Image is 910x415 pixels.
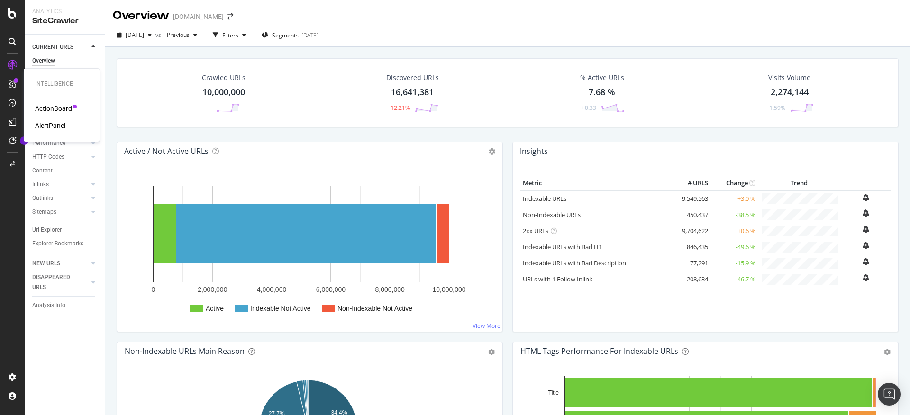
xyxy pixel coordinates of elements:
[673,255,710,271] td: 77,291
[32,225,62,235] div: Url Explorer
[32,259,60,269] div: NEW URLS
[272,31,299,39] span: Segments
[523,243,602,251] a: Indexable URLs with Bad H1
[125,346,245,356] div: Non-Indexable URLs Main Reason
[258,27,322,43] button: Segments[DATE]
[520,346,678,356] div: HTML Tags Performance for Indexable URLs
[710,207,758,223] td: -38.5 %
[125,176,495,324] svg: A chart.
[198,286,227,293] text: 2,000,000
[768,73,810,82] div: Visits Volume
[32,193,89,203] a: Outlinks
[163,27,201,43] button: Previous
[32,42,89,52] a: CURRENT URLS
[32,239,98,249] a: Explorer Bookmarks
[523,275,592,283] a: URLs with 1 Follow Inlink
[673,271,710,287] td: 208,634
[206,305,224,312] text: Active
[523,226,548,235] a: 2xx URLs
[316,286,346,293] text: 6,000,000
[710,176,758,190] th: Change
[863,226,869,233] div: bell-plus
[432,286,465,293] text: 10,000,000
[32,207,56,217] div: Sitemaps
[32,272,89,292] a: DISAPPEARED URLS
[32,193,53,203] div: Outlinks
[710,255,758,271] td: -15.9 %
[32,166,53,176] div: Content
[32,152,89,162] a: HTTP Codes
[884,349,891,355] div: gear
[710,223,758,239] td: +0.6 %
[113,8,169,24] div: Overview
[32,56,98,66] a: Overview
[589,86,615,99] div: 7.68 %
[126,31,144,39] span: 2025 Mar. 1st
[673,176,710,190] th: # URLS
[375,286,405,293] text: 8,000,000
[580,73,624,82] div: % Active URLs
[32,300,98,310] a: Analysis Info
[523,210,581,219] a: Non-Indexable URLs
[32,138,89,148] a: Performance
[152,286,155,293] text: 0
[202,86,245,99] div: 10,000,000
[32,16,97,27] div: SiteCrawler
[548,389,559,396] text: Title
[389,104,410,112] div: -12.21%
[209,104,211,112] div: -
[710,271,758,287] td: -46.7 %
[673,207,710,223] td: 450,437
[202,73,246,82] div: Crawled URLs
[113,27,155,43] button: [DATE]
[32,152,64,162] div: HTTP Codes
[35,104,72,113] a: ActionBoard
[32,300,65,310] div: Analysis Info
[863,209,869,217] div: bell-plus
[473,322,500,330] a: View More
[758,176,841,190] th: Trend
[227,13,233,20] div: arrow-right-arrow-left
[391,86,434,99] div: 16,641,381
[32,8,97,16] div: Analytics
[523,194,566,203] a: Indexable URLs
[257,286,286,293] text: 4,000,000
[163,31,190,39] span: Previous
[35,80,88,88] div: Intelligence
[767,104,785,112] div: -1.59%
[32,56,55,66] div: Overview
[32,259,89,269] a: NEW URLS
[386,73,439,82] div: Discovered URLs
[863,242,869,249] div: bell-plus
[771,86,809,99] div: 2,274,144
[488,349,495,355] div: gear
[582,104,596,112] div: +0.33
[673,190,710,207] td: 9,549,563
[32,239,83,249] div: Explorer Bookmarks
[301,31,318,39] div: [DATE]
[32,225,98,235] a: Url Explorer
[35,121,65,130] a: AlertPanel
[209,27,250,43] button: Filters
[710,190,758,207] td: +3.0 %
[124,145,209,158] h4: Active / Not Active URLs
[32,180,89,189] a: Inlinks
[489,148,495,155] i: Options
[32,138,65,148] div: Performance
[520,145,548,158] h4: Insights
[155,31,163,39] span: vs
[173,12,224,21] div: [DOMAIN_NAME]
[523,259,626,267] a: Indexable URLs with Bad Description
[32,42,73,52] div: CURRENT URLS
[710,239,758,255] td: -49.6 %
[32,207,89,217] a: Sitemaps
[337,305,412,312] text: Non-Indexable Not Active
[863,258,869,265] div: bell-plus
[250,305,311,312] text: Indexable Not Active
[32,180,49,189] div: Inlinks
[863,274,869,281] div: bell-plus
[520,176,673,190] th: Metric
